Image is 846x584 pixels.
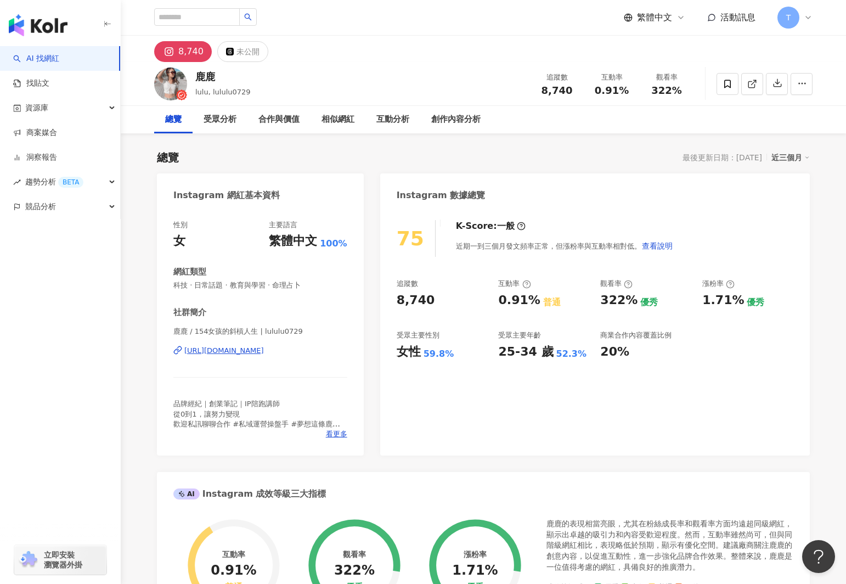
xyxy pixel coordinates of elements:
[600,279,633,289] div: 觀看率
[600,344,629,361] div: 20%
[326,429,347,439] span: 看更多
[13,78,49,89] a: 找貼文
[173,220,188,230] div: 性別
[222,550,245,559] div: 互動率
[258,113,300,126] div: 合作與價值
[641,235,673,257] button: 查看說明
[14,545,106,575] a: chrome extension立即安裝 瀏覽器外掛
[431,113,481,126] div: 創作內容分析
[244,13,252,21] span: search
[397,344,421,361] div: 女性
[771,150,810,165] div: 近三個月
[397,189,486,201] div: Instagram 數據總覽
[397,227,424,250] div: 75
[217,41,268,62] button: 未公開
[452,563,498,579] div: 1.71%
[269,233,317,250] div: 繁體中文
[13,53,59,64] a: searchAI 找網紅
[497,220,515,232] div: 一般
[498,292,540,309] div: 0.91%
[802,540,835,573] iframe: Help Scout Beacon - Open
[173,488,326,500] div: Instagram 成效等級三大指標
[58,177,83,188] div: BETA
[424,348,454,360] div: 59.8%
[173,488,200,499] div: AI
[25,96,48,120] span: 資源庫
[651,85,682,96] span: 322%
[600,330,672,340] div: 商業合作內容覆蓋比例
[456,235,673,257] div: 近期一到三個月發文頻率正常，但漲粉率與互動率相對低。
[343,550,366,559] div: 觀看率
[591,72,633,83] div: 互動率
[13,178,21,186] span: rise
[154,41,212,62] button: 8,740
[25,170,83,194] span: 趨勢分析
[157,150,179,165] div: 總覽
[546,519,793,572] div: 鹿鹿的表現相當亮眼，尤其在粉絲成長率和觀看率方面均遠超同級網紅，顯示出卓越的吸引力和內容受歡迎程度。然而，互動率雖然尚可，但與同階級網紅相比，表現略低於預期，顯示有優化空間。建議廠商關注鹿鹿的創...
[154,68,187,100] img: KOL Avatar
[642,242,673,250] span: 查看說明
[595,85,629,96] span: 0.91%
[236,44,260,59] div: 未公開
[173,233,185,250] div: 女
[456,220,526,232] div: K-Score :
[322,113,354,126] div: 相似網紅
[173,400,340,448] span: 品牌經紀｜創業筆記｜IP陪跑講師 從0到1，讓努力變現 歡迎私訊聊聊合作 #私域運營操盤手 #夢想這條鹿上 / 企業內訓課程 洽談請私訊
[13,127,57,138] a: 商案媒合
[498,344,553,361] div: 25-34 歲
[498,279,531,289] div: 互動率
[376,113,409,126] div: 互動分析
[173,346,347,356] a: [URL][DOMAIN_NAME]
[44,550,82,570] span: 立即安裝 瀏覽器外掛
[269,220,297,230] div: 主要語言
[646,72,687,83] div: 觀看率
[397,292,435,309] div: 8,740
[464,550,487,559] div: 漲粉率
[173,327,347,336] span: 鹿鹿 / 154女孩的斜槓人生 | lululu0729
[178,44,204,59] div: 8,740
[204,113,236,126] div: 受眾分析
[542,85,573,96] span: 8,740
[320,238,347,250] span: 100%
[25,194,56,219] span: 競品分析
[683,153,762,162] div: 最後更新日期：[DATE]
[536,72,578,83] div: 追蹤數
[543,296,561,308] div: 普通
[397,330,439,340] div: 受眾主要性別
[720,12,755,23] span: 活動訊息
[173,280,347,290] span: 科技 · 日常話題 · 教育與學習 · 命理占卜
[173,266,206,278] div: 網紅類型
[211,563,256,579] div: 0.91%
[556,348,587,360] div: 52.3%
[786,12,791,24] span: T
[173,189,280,201] div: Instagram 網紅基本資料
[498,330,541,340] div: 受眾主要年齡
[702,292,744,309] div: 1.71%
[18,551,39,569] img: chrome extension
[195,88,251,96] span: lulu, lululu0729
[173,307,206,318] div: 社群簡介
[334,563,375,579] div: 322%
[165,113,182,126] div: 總覽
[9,14,67,36] img: logo
[640,296,658,308] div: 優秀
[195,70,251,83] div: 鹿鹿
[637,12,672,24] span: 繁體中文
[184,346,264,356] div: [URL][DOMAIN_NAME]
[13,152,57,163] a: 洞察報告
[747,296,764,308] div: 優秀
[397,279,418,289] div: 追蹤數
[600,292,638,309] div: 322%
[702,279,735,289] div: 漲粉率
